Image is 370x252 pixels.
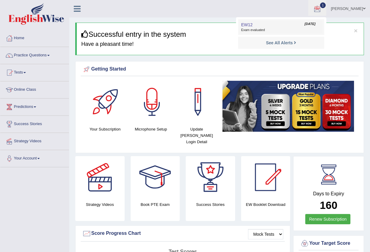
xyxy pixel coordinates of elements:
[0,30,69,45] a: Home
[131,201,180,208] h4: Book PTE Exam
[300,239,357,248] div: Your Target Score
[0,47,69,62] a: Practice Questions
[0,150,69,165] a: Your Account
[0,64,69,79] a: Tests
[240,21,323,33] a: EW12 [DATE] Exam evaluated
[186,201,235,208] h4: Success Stories
[0,81,69,96] a: Online Class
[305,214,351,224] a: Renew Subscription
[266,40,293,45] strong: See All Alerts
[81,41,359,47] h4: Have a pleasant time!
[222,81,354,132] img: small5.jpg
[82,65,357,74] div: Getting Started
[305,22,316,27] span: [DATE]
[81,30,359,38] h3: Successful entry in the system
[354,27,358,34] button: ×
[131,126,171,132] h4: Microphone Setup
[0,116,69,131] a: Success Stories
[177,126,216,145] h4: Update [PERSON_NAME] Login Detail
[85,126,125,132] h4: Your Subscription
[75,201,125,208] h4: Strategy Videos
[82,229,283,238] div: Score Progress Chart
[241,201,291,208] h4: EW Booklet Download
[320,199,337,211] b: 160
[0,99,69,114] a: Predictions
[264,39,298,46] a: See All Alerts
[241,28,321,33] span: Exam evaluated
[241,22,253,27] span: EW12
[300,191,357,197] h4: Days to Expiry
[320,2,326,8] span: 1
[0,133,69,148] a: Strategy Videos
